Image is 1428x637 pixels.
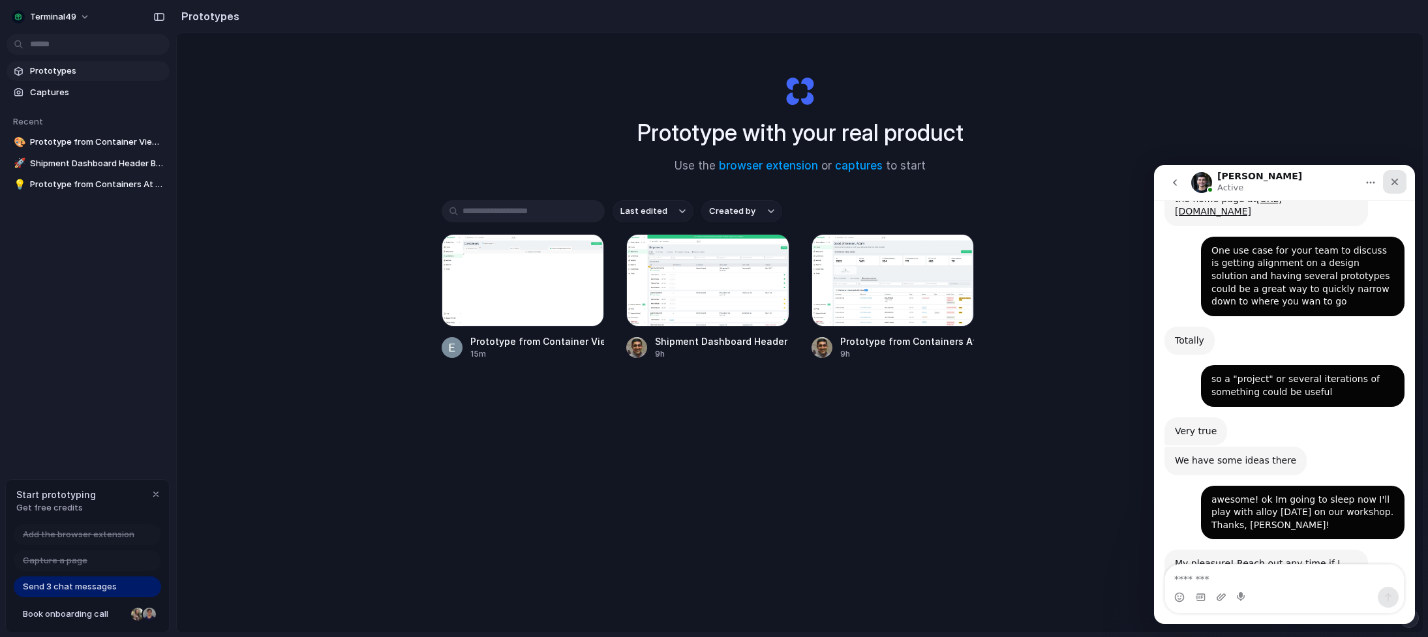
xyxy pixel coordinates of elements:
span: Book onboarding call [23,608,126,621]
button: Created by [701,200,782,222]
div: Christian Iacullo [142,606,157,622]
span: Created by [709,205,755,218]
div: 💡 [14,177,23,192]
span: Send 3 chat messages [23,580,117,593]
h2: Prototypes [176,8,239,24]
div: Prototype from Container View (Pending Pickup) [470,334,605,348]
div: Nicole Kubica [130,606,145,622]
a: Prototypes [7,61,170,81]
div: Shipment Dashboard Header Banner Addition [655,334,789,348]
span: Recent [13,116,43,126]
a: 🎨Prototype from Container View (Pending Pickup) [7,132,170,152]
a: Prototype from Containers At RiskPrototype from Containers At Risk9h [812,234,975,360]
button: 🎨 [12,136,25,149]
div: Prototype from Containers At Risk [840,334,975,348]
span: terminal49 [30,10,76,23]
h1: Prototype with your real product [637,115,964,150]
a: captures [835,159,883,172]
a: Shipment Dashboard Header Banner AdditionShipment Dashboard Header Banner Addition9h [626,234,789,360]
span: Shipment Dashboard Header Banner Addition [30,157,164,170]
div: 9h [840,348,975,360]
a: browser extension [719,159,818,172]
a: 💡Prototype from Containers At Risk [7,175,170,194]
span: Prototype from Containers At Risk [30,178,164,191]
button: terminal49 [7,7,97,27]
span: Use the or to start [675,158,926,175]
a: Book onboarding call [14,604,161,625]
span: Prototype from Container View (Pending Pickup) [30,136,164,149]
button: 🚀 [12,157,25,170]
span: Get free credits [16,501,96,514]
span: Prototypes [30,65,164,78]
span: Capture a page [23,554,87,567]
div: 🎨 [14,135,23,150]
div: 15m [470,348,605,360]
div: 9h [655,348,789,360]
span: Last edited [620,205,667,218]
a: Captures [7,83,170,102]
button: Last edited [613,200,693,222]
button: 💡 [12,178,25,191]
iframe: Intercom live chat [1154,165,1415,624]
span: Add the browser extension [23,528,134,541]
span: Captures [30,86,164,99]
a: 🚀Shipment Dashboard Header Banner Addition [7,154,170,173]
div: 🚀 [14,156,23,171]
a: Prototype from Container View (Pending Pickup)Prototype from Container View (Pending Pickup)15m [442,234,605,360]
span: Start prototyping [16,488,96,501]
